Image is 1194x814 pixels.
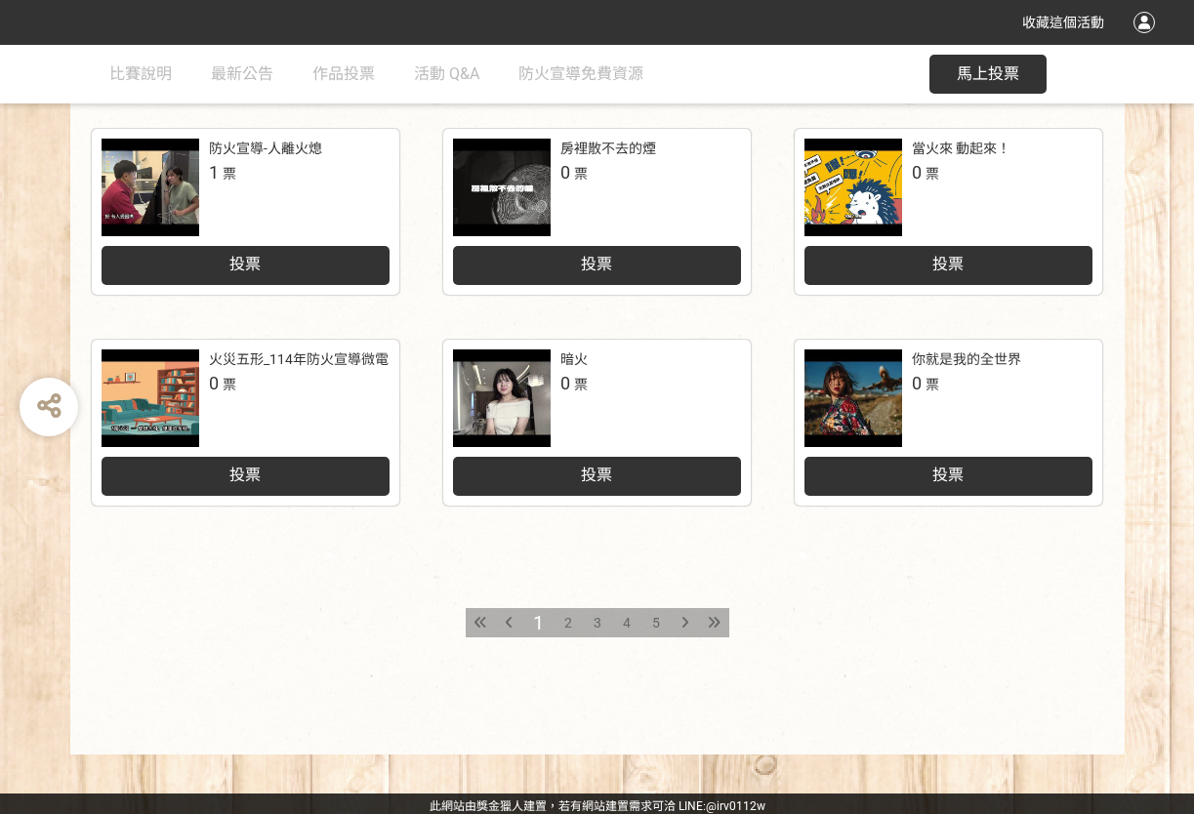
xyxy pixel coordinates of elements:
[912,349,1021,370] div: 你就是我的全世界
[211,45,273,103] a: 最新公告
[209,373,219,393] span: 0
[109,45,172,103] a: 比賽說明
[229,255,261,273] span: 投票
[912,162,922,183] span: 0
[795,340,1102,506] a: 你就是我的全世界0票投票
[1022,15,1104,30] span: 收藏這個活動
[560,139,656,159] div: 房裡散不去的煙
[209,349,457,370] div: 火災五形_114年防火宣導微電影徵選競賽
[312,64,375,83] span: 作品投票
[560,162,570,183] span: 0
[92,340,399,506] a: 火災五形_114年防火宣導微電影徵選競賽0票投票
[229,466,261,484] span: 投票
[564,615,572,631] span: 2
[414,64,479,83] span: 活動 Q&A
[518,45,643,103] a: 防火宣導免費資源
[594,615,601,631] span: 3
[581,466,612,484] span: 投票
[443,340,751,506] a: 暗火0票投票
[574,166,588,182] span: 票
[957,64,1019,83] span: 馬上投票
[574,377,588,392] span: 票
[109,64,172,83] span: 比賽說明
[932,466,964,484] span: 投票
[929,55,1047,94] button: 馬上投票
[560,349,588,370] div: 暗火
[430,799,652,813] a: 此網站由獎金獵人建置，若有網站建置需求
[581,255,612,273] span: 投票
[209,139,322,159] div: 防火宣導-人離火熄
[223,166,236,182] span: 票
[443,129,751,295] a: 房裡散不去的煙0票投票
[211,64,273,83] span: 最新公告
[912,373,922,393] span: 0
[795,129,1102,295] a: 當火來 動起來！0票投票
[926,166,939,182] span: 票
[932,255,964,273] span: 投票
[209,162,219,183] span: 1
[518,64,643,83] span: 防火宣導免費資源
[912,139,1010,159] div: 當火來 動起來！
[414,45,479,103] a: 活動 Q&A
[652,615,660,631] span: 5
[223,377,236,392] span: 票
[533,611,544,634] span: 1
[926,377,939,392] span: 票
[623,615,631,631] span: 4
[430,799,765,813] span: 可洽 LINE:
[92,129,399,295] a: 防火宣導-人離火熄1票投票
[706,799,765,813] a: @irv0112w
[560,373,570,393] span: 0
[312,45,375,103] a: 作品投票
